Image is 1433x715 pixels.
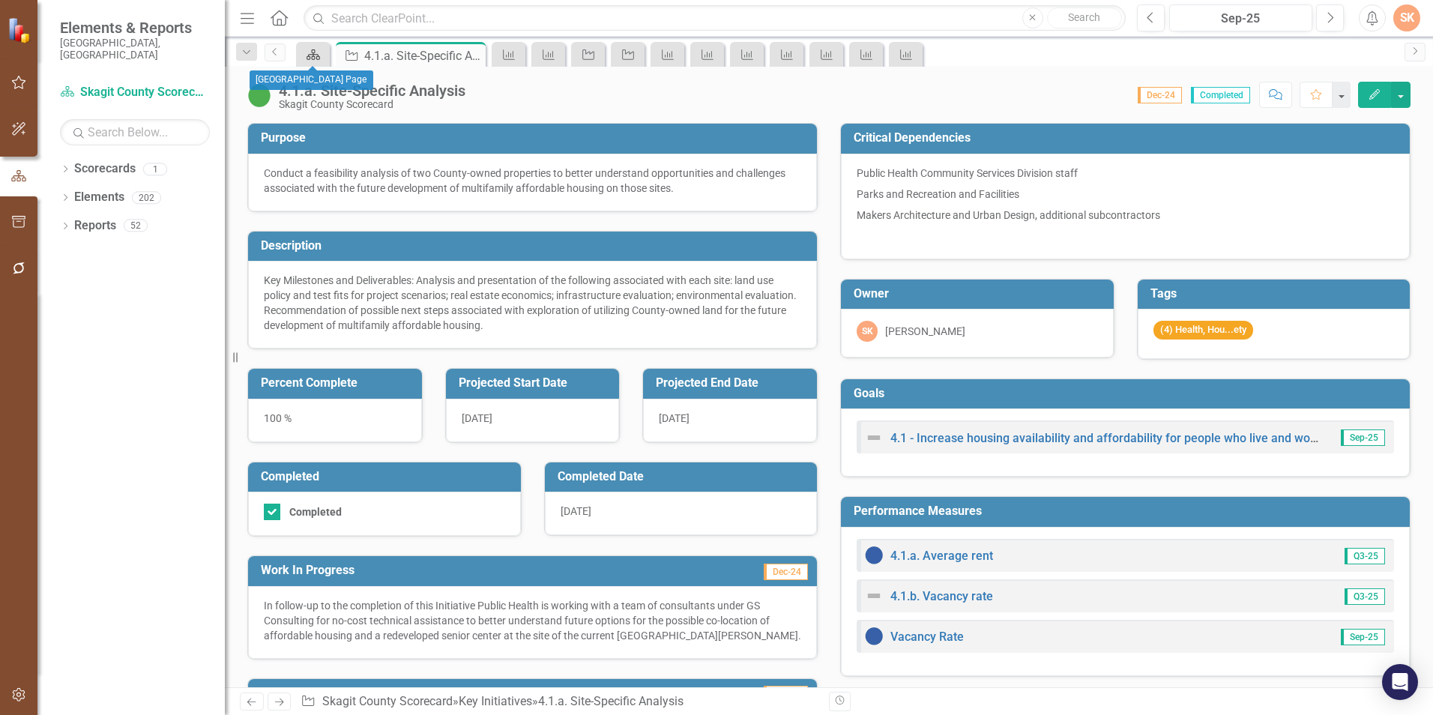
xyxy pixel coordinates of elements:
a: 4.1.b. Vacancy rate [890,589,993,603]
a: Key Initiatives [459,694,532,708]
span: Dec-24 [1138,87,1182,103]
div: 4.1.a. Site-Specific Analysis [364,46,482,65]
div: 4.1.a. Site-Specific Analysis [538,694,684,708]
div: » » [301,693,818,711]
span: Q3-25 [1345,588,1385,605]
a: Scorecards [74,160,136,178]
div: [PERSON_NAME] [885,324,965,339]
div: Sep-25 [1174,10,1307,28]
button: Search [1047,7,1122,28]
div: Open Intercom Messenger [1382,664,1418,700]
p: Makers Architecture and Urban Design, additional subcontractors [857,205,1394,226]
span: [DATE] [659,412,690,424]
div: [GEOGRAPHIC_DATA] Page [250,70,373,90]
p: Key Milestones and Deliverables: Analysis and presentation of the following associated with each ... [264,273,801,333]
button: SK [1393,4,1420,31]
div: 202 [132,191,161,204]
h3: Work In Progress [261,564,630,577]
span: [DATE] [561,505,591,517]
span: Search [1068,11,1100,23]
a: 4.1.a. Average rent [890,549,993,563]
img: Not Defined [865,587,883,605]
span: Dec-24 [764,564,808,580]
h3: Projected End Date [656,376,809,390]
h3: Purpose [261,131,809,145]
span: Elements & Reports [60,19,210,37]
div: 52 [124,220,148,232]
p: Parks and Recreation and Facilities [857,184,1394,205]
p: In follow-up to the completion of this Initiative Public Health is working with a team of consult... [264,598,801,643]
h3: Owner [854,287,1106,301]
div: Skagit County Scorecard [279,99,465,110]
a: Elements [74,189,124,206]
div: 100 % [248,399,422,442]
h3: Percent Complete [261,376,414,390]
span: (4) Health, Hou...ety [1153,321,1253,340]
div: SK [857,321,878,342]
a: Reports [74,217,116,235]
p: Public Health Community Services Division staff [857,166,1394,184]
h3: Completed [261,470,513,483]
img: No Information [865,627,883,645]
div: Conduct a feasibility analysis of two County-owned properties to better understand opportunities ... [264,166,801,196]
div: 1 [143,163,167,175]
input: Search Below... [60,119,210,145]
h3: Goals [854,387,1402,400]
a: Skagit County Scorecard [60,84,210,101]
button: Sep-25 [1169,4,1312,31]
img: No Information [865,546,883,564]
img: On Target [247,83,271,107]
span: Completed [1191,87,1250,103]
input: Search ClearPoint... [304,5,1126,31]
a: Skagit County Scorecard [322,694,453,708]
h3: Projected Start Date [459,376,612,390]
h3: Critical Dependencies [854,131,1402,145]
img: ClearPoint Strategy [6,16,34,44]
h3: 2-Year Prediction [261,687,630,700]
img: Not Defined [865,429,883,447]
span: Sep-25 [1341,629,1385,645]
span: Dec-24 [764,686,808,702]
h3: Tags [1150,287,1403,301]
small: [GEOGRAPHIC_DATA], [GEOGRAPHIC_DATA] [60,37,210,61]
span: Sep-25 [1341,429,1385,446]
span: Q3-25 [1345,548,1385,564]
a: Vacancy Rate [890,630,964,644]
h3: Completed Date [558,470,810,483]
h3: Description [261,239,809,253]
span: [DATE] [462,412,492,424]
h3: Performance Measures [854,504,1402,518]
